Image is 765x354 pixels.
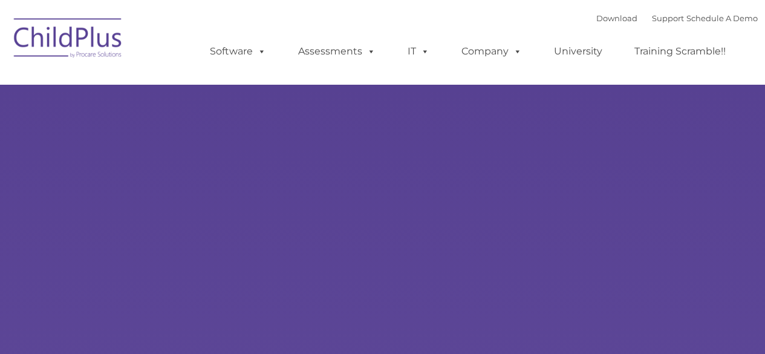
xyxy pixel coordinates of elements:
img: ChildPlus by Procare Solutions [8,10,129,70]
a: Assessments [286,39,388,64]
a: University [542,39,614,64]
a: Company [449,39,534,64]
a: Software [198,39,278,64]
a: Schedule A Demo [686,13,758,23]
a: Support [652,13,684,23]
font: | [596,13,758,23]
a: Download [596,13,637,23]
a: IT [396,39,441,64]
a: Training Scramble!! [622,39,738,64]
